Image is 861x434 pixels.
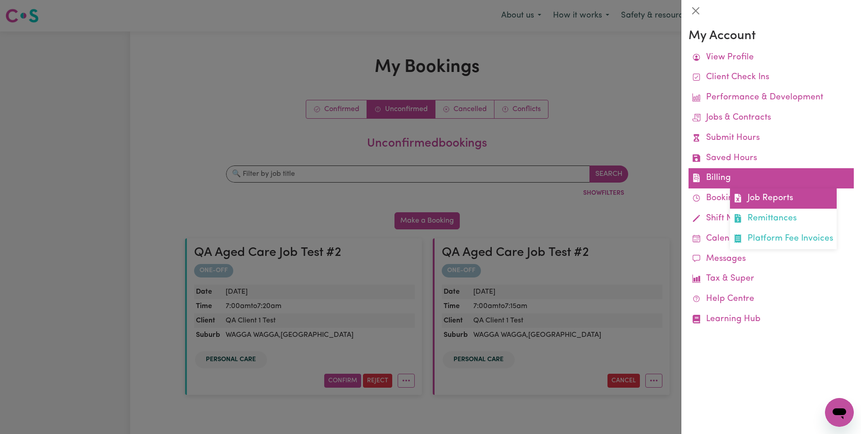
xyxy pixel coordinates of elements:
[689,148,854,169] a: Saved Hours
[689,188,854,209] a: Bookings
[689,209,854,229] a: Shift Notes
[689,67,854,88] a: Client Check Ins
[689,229,854,249] a: Calendar
[689,4,703,18] button: Close
[689,48,854,68] a: View Profile
[825,398,854,427] iframe: Button to launch messaging window
[689,88,854,108] a: Performance & Development
[689,128,854,148] a: Submit Hours
[689,168,854,188] a: BillingJob ReportsRemittancesPlatform Fee Invoices
[689,269,854,289] a: Tax & Super
[730,209,837,229] a: Remittances
[689,249,854,269] a: Messages
[689,29,854,44] h3: My Account
[689,108,854,128] a: Jobs & Contracts
[730,229,837,249] a: Platform Fee Invoices
[730,188,837,209] a: Job Reports
[689,309,854,330] a: Learning Hub
[689,289,854,309] a: Help Centre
